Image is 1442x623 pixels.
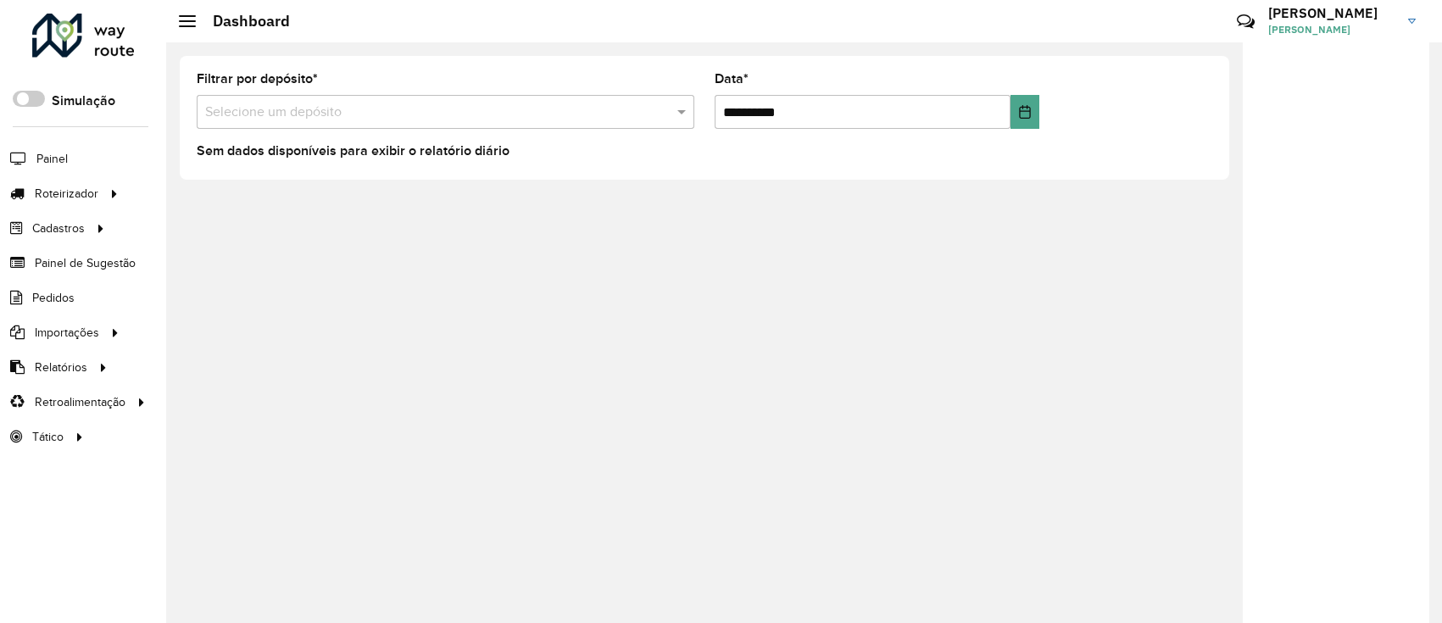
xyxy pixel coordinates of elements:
[35,324,99,342] span: Importações
[1268,5,1395,21] h3: [PERSON_NAME]
[52,91,115,111] label: Simulação
[35,393,125,411] span: Retroalimentação
[36,150,68,168] span: Painel
[1228,3,1264,40] a: Contato Rápido
[1011,95,1039,129] button: Choose Date
[32,428,64,446] span: Tático
[32,220,85,237] span: Cadastros
[715,69,749,89] label: Data
[35,359,87,376] span: Relatórios
[196,12,290,31] h2: Dashboard
[32,289,75,307] span: Pedidos
[1268,22,1395,37] span: [PERSON_NAME]
[35,254,136,272] span: Painel de Sugestão
[197,69,318,89] label: Filtrar por depósito
[197,141,509,161] label: Sem dados disponíveis para exibir o relatório diário
[35,185,98,203] span: Roteirizador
